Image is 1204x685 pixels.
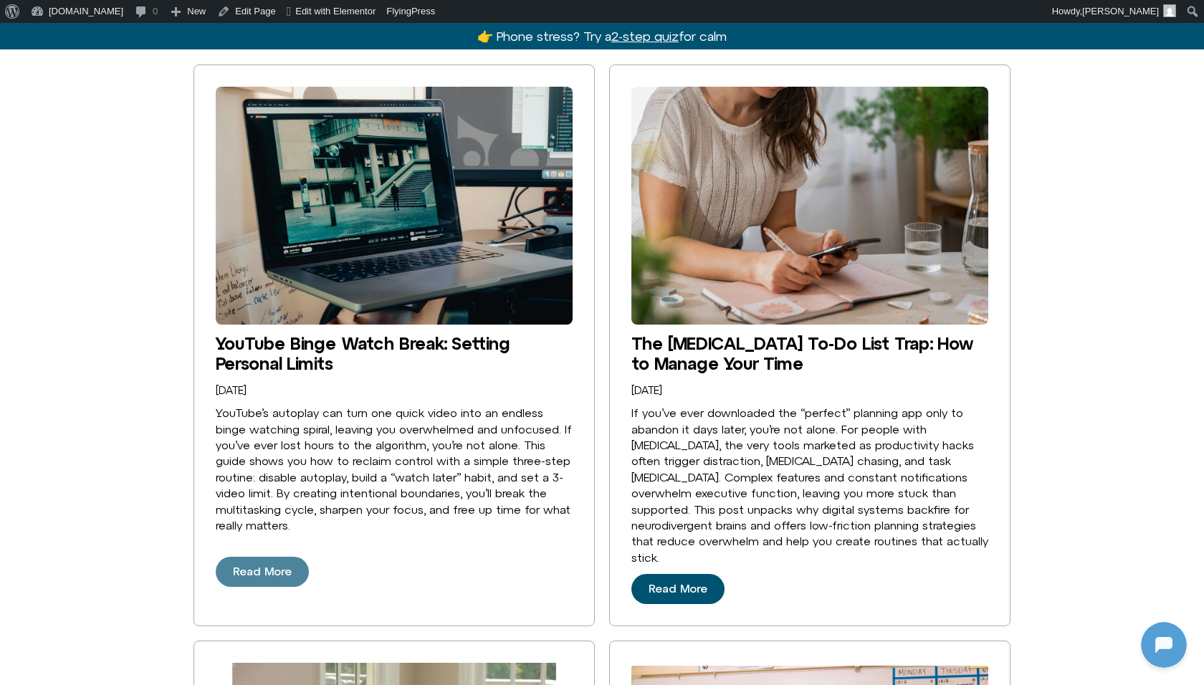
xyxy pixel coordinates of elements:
[649,583,707,595] span: Read More
[216,557,309,587] a: Read More
[631,87,988,325] img: Image of person on their phone and writing on physical journal
[216,385,247,397] a: [DATE]
[631,405,988,565] div: If you’ve ever downloaded the “perfect” planning app only to abandon it days later, you’re not al...
[233,565,292,578] span: Read More
[631,87,988,325] a: The ADHD To-Do List Trap: How to Manage Your Time
[631,384,662,396] time: [DATE]
[631,574,725,604] a: Read More
[295,6,376,16] span: Edit with Elementor
[631,333,973,373] a: The [MEDICAL_DATA] To-Do List Trap: How to Manage Your Time
[216,384,247,396] time: [DATE]
[1141,622,1187,668] iframe: Botpress
[611,29,679,44] u: 2-step quiz
[216,405,573,533] div: YouTube’s autoplay can turn one quick video into an endless binge watching spiral, leaving you ov...
[216,333,510,373] a: YouTube Binge Watch Break: Setting Personal Limits
[477,29,727,44] a: 👉 Phone stress? Try a2-step quizfor calm
[216,87,573,325] a: YouTube Binge Watch Break: Setting Personal Limits
[631,385,662,397] a: [DATE]
[1082,6,1159,16] span: [PERSON_NAME]
[216,87,573,325] img: Image of computer screen with YouTube video playing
